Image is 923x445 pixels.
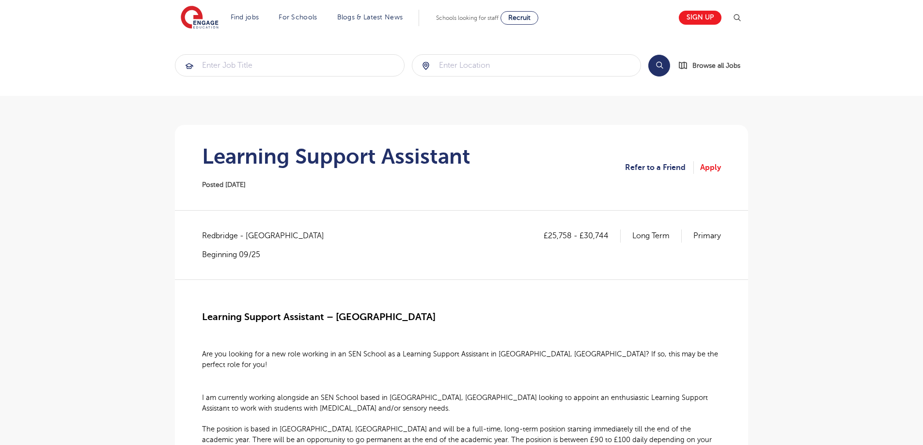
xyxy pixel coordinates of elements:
span: Redbridge - [GEOGRAPHIC_DATA] [202,230,334,242]
div: Submit [412,54,641,77]
button: Search [648,55,670,77]
h1: Learning Support Assistant [202,144,470,169]
a: Apply [700,161,721,174]
a: Blogs & Latest News [337,14,403,21]
span: Recruit [508,14,531,21]
span: Browse all Jobs [692,60,740,71]
a: Refer to a Friend [625,161,694,174]
a: Find jobs [231,14,259,21]
p: Long Term [632,230,682,242]
p: Primary [693,230,721,242]
span: I am currently working alongside an SEN School based in [GEOGRAPHIC_DATA], [GEOGRAPHIC_DATA] look... [202,394,708,412]
img: Engage Education [181,6,219,30]
span: Are you looking for a new role working in an SEN School as a Learning Support Assistant in [GEOGR... [202,350,718,368]
p: Beginning 09/25 [202,249,334,260]
span: Posted [DATE] [202,181,246,188]
span: Schools looking for staff [436,15,499,21]
a: Recruit [501,11,538,25]
a: Browse all Jobs [678,60,748,71]
input: Submit [412,55,641,76]
input: Submit [175,55,404,76]
div: Submit [175,54,405,77]
a: Sign up [679,11,721,25]
span: Learning Support Assistant – [GEOGRAPHIC_DATA] [202,311,436,322]
a: For Schools [279,14,317,21]
p: £25,758 - £30,744 [544,230,621,242]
